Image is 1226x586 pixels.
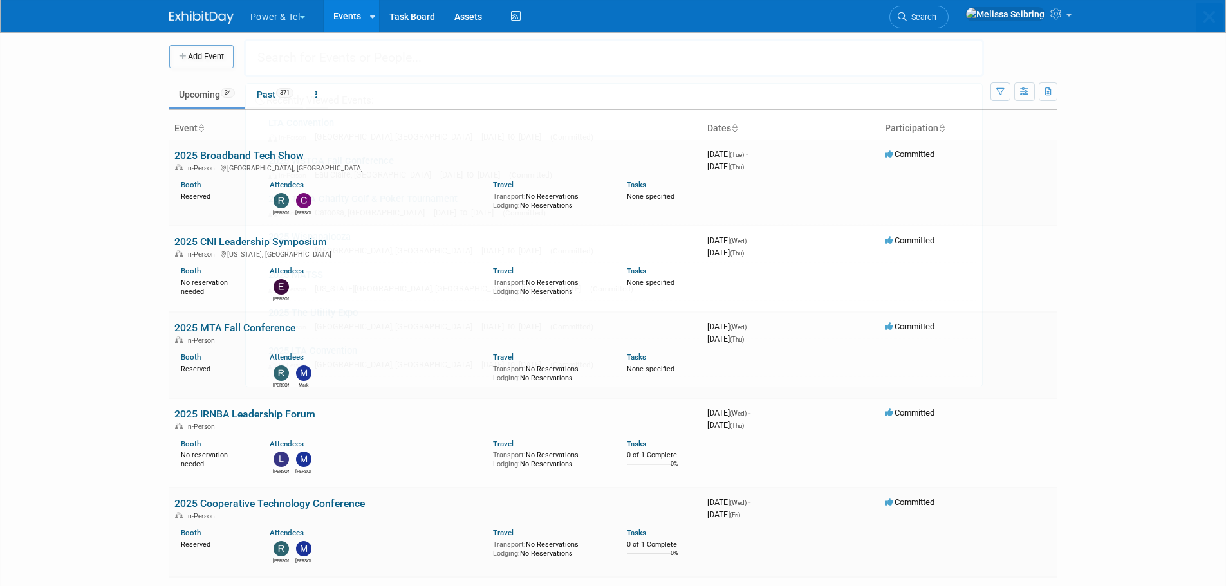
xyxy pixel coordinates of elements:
span: [DATE] to [DATE] [481,132,548,142]
span: (Committed) [590,284,633,293]
a: 2025 Wispapalooza In-Person [GEOGRAPHIC_DATA], [GEOGRAPHIC_DATA] [DATE] to [DATE] (Committed) [262,225,976,262]
span: In-Person [268,361,312,369]
span: (Committed) [550,322,593,331]
span: [GEOGRAPHIC_DATA], [GEOGRAPHIC_DATA] [315,360,479,369]
span: (Committed) [550,133,593,142]
span: [DATE] to [DATE] [481,360,548,369]
span: [DATE] to [DATE] [481,322,548,331]
span: [US_STATE][GEOGRAPHIC_DATA], [GEOGRAPHIC_DATA] [315,284,519,293]
span: In-Person [268,323,312,331]
span: [DATE] to [DATE] [481,246,548,255]
span: In-Person [268,285,312,293]
span: In-Person [268,171,312,179]
span: (Committed) [503,208,546,217]
a: 2025 TXOA Charity Golf & Poker Tournament In-Person Catoosa, [GEOGRAPHIC_DATA] [DATE] to [DATE] (... [262,187,976,224]
span: [GEOGRAPHIC_DATA], [GEOGRAPHIC_DATA] [315,132,479,142]
a: 2025 MATSS In-Person [US_STATE][GEOGRAPHIC_DATA], [GEOGRAPHIC_DATA] [DATE] to [DATE] (Committed) [262,263,976,300]
span: [GEOGRAPHIC_DATA], [GEOGRAPHIC_DATA] [315,246,479,255]
a: 2025 WSTCA Fall Conference In-Person Eau Claire, [GEOGRAPHIC_DATA] [DATE] to [DATE] (Committed) [262,149,976,187]
div: Recently Viewed Events: [252,84,976,111]
span: [GEOGRAPHIC_DATA], [GEOGRAPHIC_DATA] [315,322,479,331]
a: LTA Convention In-Person [GEOGRAPHIC_DATA], [GEOGRAPHIC_DATA] [DATE] to [DATE] (Committed) [262,111,976,149]
a: 2025 LTA Convention In-Person [GEOGRAPHIC_DATA], [GEOGRAPHIC_DATA] [DATE] to [DATE] (Committed) [262,339,976,376]
span: (Committed) [509,170,552,179]
input: Search for Events or People... [244,39,984,77]
span: In-Person [268,209,312,217]
span: In-Person [268,247,312,255]
span: (Committed) [550,360,593,369]
a: 2025 The Utility Expo In-Person [GEOGRAPHIC_DATA], [GEOGRAPHIC_DATA] [DATE] to [DATE] (Committed) [262,301,976,338]
span: [DATE] to [DATE] [440,170,506,179]
span: (Committed) [550,246,593,255]
span: Catoosa, [GEOGRAPHIC_DATA] [315,208,431,217]
span: In-Person [268,133,312,142]
span: [DATE] to [DATE] [521,284,588,293]
span: Eau Claire, [GEOGRAPHIC_DATA] [315,170,438,179]
span: [DATE] to [DATE] [434,208,500,217]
